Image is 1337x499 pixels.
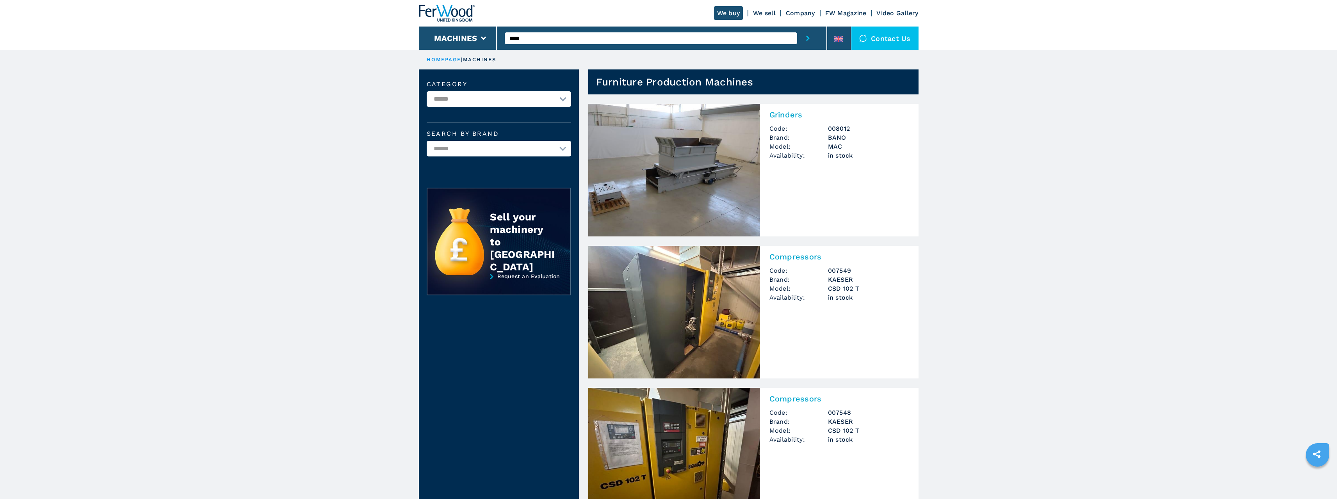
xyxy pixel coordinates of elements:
[769,435,828,444] span: Availability:
[588,246,760,378] img: Compressors KAESER CSD 102 T
[1307,444,1326,464] a: sharethis
[461,57,463,62] span: |
[828,284,909,293] h3: CSD 102 T
[769,284,828,293] span: Model:
[769,293,828,302] span: Availability:
[828,133,909,142] h3: BANO
[427,81,571,87] label: Category
[828,266,909,275] h3: 007549
[434,34,477,43] button: Machines
[825,9,867,17] a: FW Magazine
[797,27,819,50] button: submit-button
[828,426,909,435] h3: CSD 102 T
[828,435,909,444] span: in stock
[769,275,828,284] span: Brand:
[769,417,828,426] span: Brand:
[786,9,815,17] a: Company
[828,151,909,160] span: in stock
[427,57,461,62] a: HOMEPAGE
[427,131,571,137] label: Search by brand
[769,124,828,133] span: Code:
[596,76,753,88] h1: Furniture Production Machines
[769,266,828,275] span: Code:
[828,293,909,302] span: in stock
[769,394,909,403] h2: Compressors
[828,124,909,133] h3: 008012
[769,408,828,417] span: Code:
[828,417,909,426] h3: KAESER
[851,27,919,50] div: Contact us
[769,151,828,160] span: Availability:
[588,104,760,236] img: Grinders BANO MAC
[463,56,497,63] p: machines
[769,110,909,119] h2: Grinders
[714,6,743,20] a: We buy
[859,34,867,42] img: Contact us
[828,408,909,417] h3: 007548
[828,275,909,284] h3: KAESER
[588,104,919,236] a: Grinders BANO MACGrindersCode:008012Brand:BANOModel:MACAvailability:in stock
[588,246,919,378] a: Compressors KAESER CSD 102 TCompressorsCode:007549Brand:KAESERModel:CSD 102 TAvailability:in stock
[769,426,828,435] span: Model:
[769,142,828,151] span: Model:
[419,5,475,22] img: Ferwood
[490,211,555,273] div: Sell your machinery to [GEOGRAPHIC_DATA]
[769,133,828,142] span: Brand:
[828,142,909,151] h3: MAC
[753,9,776,17] a: We sell
[769,252,909,261] h2: Compressors
[876,9,918,17] a: Video Gallery
[427,273,571,301] a: Request an Evaluation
